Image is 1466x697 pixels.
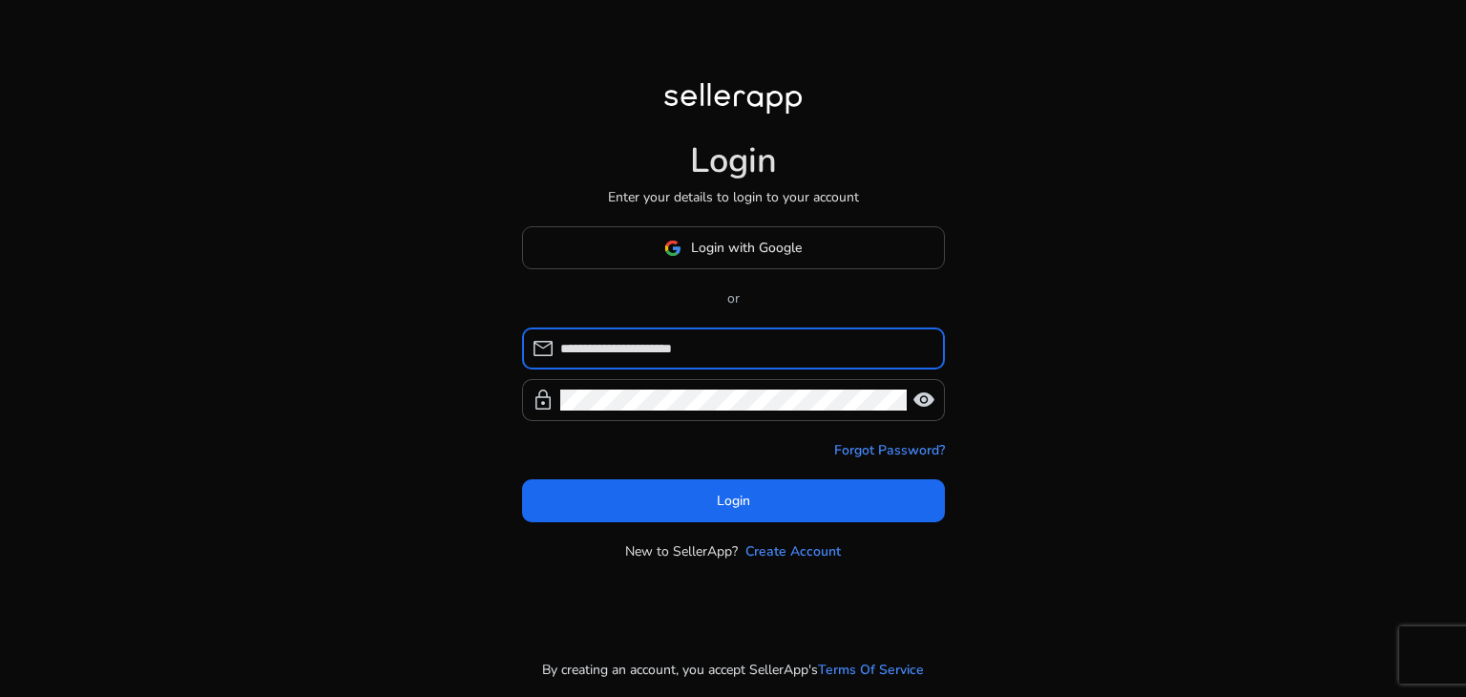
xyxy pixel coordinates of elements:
a: Terms Of Service [818,660,924,680]
span: Login [717,491,750,511]
p: Enter your details to login to your account [608,187,859,207]
span: visibility [912,389,935,412]
h1: Login [690,140,777,181]
p: or [522,288,945,308]
span: lock [532,389,555,412]
span: mail [532,337,555,360]
img: google-logo.svg [664,240,681,257]
p: New to SellerApp? [625,541,738,561]
button: Login with Google [522,226,945,269]
a: Create Account [745,541,841,561]
button: Login [522,479,945,522]
span: Login with Google [691,238,802,258]
a: Forgot Password? [834,440,945,460]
